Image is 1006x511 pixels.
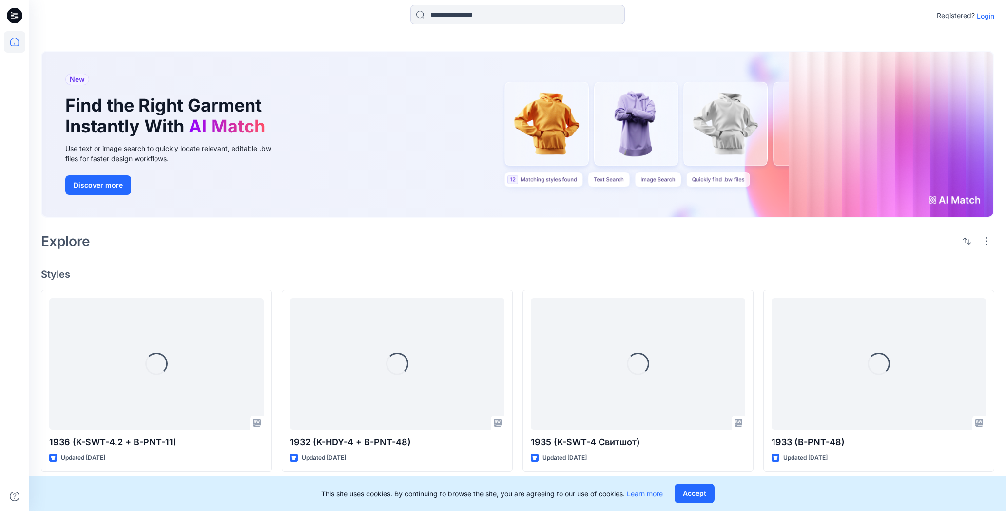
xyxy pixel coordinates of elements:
[70,74,85,85] span: New
[65,175,131,195] button: Discover more
[675,484,715,503] button: Accept
[41,233,90,249] h2: Explore
[937,10,975,21] p: Registered?
[977,11,994,21] p: Login
[61,453,105,463] p: Updated [DATE]
[627,490,663,498] a: Learn more
[41,268,994,280] h4: Styles
[783,453,828,463] p: Updated [DATE]
[321,489,663,499] p: This site uses cookies. By continuing to browse the site, you are agreeing to our use of cookies.
[65,143,285,164] div: Use text or image search to quickly locate relevant, editable .bw files for faster design workflows.
[65,95,270,137] h1: Find the Right Garment Instantly With
[542,453,587,463] p: Updated [DATE]
[189,115,265,137] span: AI Match
[531,435,745,449] p: 1935 (K-SWT-4 Свитшот)
[49,435,264,449] p: 1936 (K-SWT-4.2 + B-PNT-11)
[302,453,346,463] p: Updated [DATE]
[772,435,986,449] p: 1933 (B-PNT-48)
[290,435,504,449] p: 1932 (K-HDY-4 + B-PNT-48)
